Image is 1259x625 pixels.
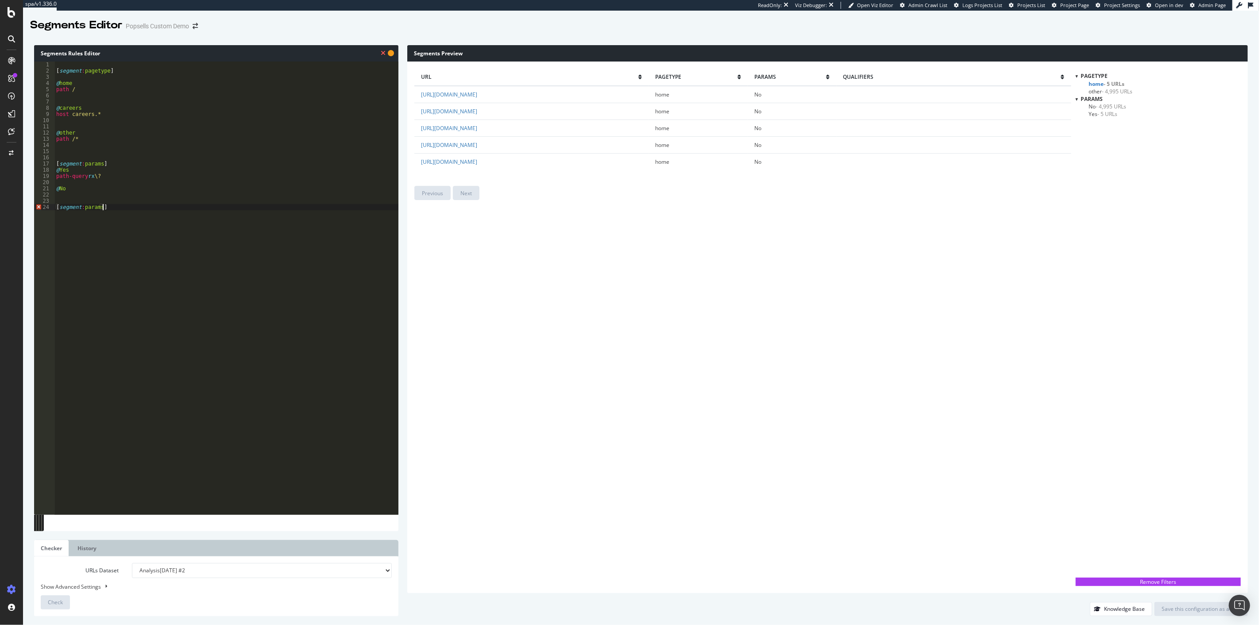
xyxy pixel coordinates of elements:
div: Save this configuration as active [1162,605,1241,613]
span: No [754,124,761,132]
div: 18 [34,167,55,173]
span: Click to filter pagetype on other [1089,88,1133,95]
div: Segments Rules Editor [34,45,398,62]
span: - 4,995 URLs [1096,103,1127,110]
span: Admin Crawl List [908,2,947,8]
span: url [421,73,639,81]
span: Project Page [1060,2,1089,8]
div: 2 [34,68,55,74]
span: Logs Projects List [962,2,1002,8]
div: 3 [34,74,55,80]
span: You have unsaved modifications [388,49,394,57]
span: Projects List [1017,2,1045,8]
span: Open in dev [1155,2,1183,8]
a: [URL][DOMAIN_NAME] [421,141,477,149]
span: No [754,91,761,98]
a: [URL][DOMAIN_NAME] [421,124,477,132]
span: No [754,158,761,166]
span: Click to filter pagetype on home [1089,80,1125,88]
a: Checker [34,540,69,556]
div: 17 [34,161,55,167]
button: Save this configuration as active [1155,602,1248,616]
a: Admin Crawl List [900,2,947,9]
div: 24 [34,204,55,210]
span: home [656,158,670,166]
a: Project Settings [1096,2,1140,9]
div: Next [460,189,472,197]
a: Admin Page [1190,2,1226,9]
div: Knowledge Base [1104,605,1145,613]
span: pagetype [656,73,738,81]
div: Segments Editor [30,18,122,33]
div: 16 [34,154,55,161]
a: Project Page [1052,2,1089,9]
div: Popsells Custom Demo [126,22,189,31]
span: Project Settings [1104,2,1140,8]
div: 6 [34,93,55,99]
button: Check [41,595,70,610]
div: 13 [34,136,55,142]
div: 15 [34,148,55,154]
a: Projects List [1009,2,1045,9]
div: 20 [34,179,55,185]
span: - 5 URLs [1104,80,1125,88]
a: Open in dev [1147,2,1183,9]
span: Click to filter params on Yes [1089,110,1118,118]
button: Knowledge Base [1090,602,1152,616]
a: [URL][DOMAIN_NAME] [421,91,477,98]
span: home [656,124,670,132]
span: home [656,108,670,115]
span: - 5 URLs [1098,110,1118,118]
div: 22 [34,192,55,198]
div: 14 [34,142,55,148]
div: 21 [34,185,55,192]
span: params [1081,95,1103,103]
span: Click to filter params on No [1089,103,1127,110]
div: 10 [34,117,55,123]
div: 7 [34,99,55,105]
span: - 4,995 URLs [1102,88,1133,95]
div: 1 [34,62,55,68]
div: 9 [34,111,55,117]
label: URLs Dataset [34,563,125,578]
a: Logs Projects List [954,2,1002,9]
span: pagetype [1081,72,1108,80]
div: 4 [34,80,55,86]
span: params [754,73,826,81]
a: Knowledge Base [1090,605,1152,613]
button: Previous [414,186,451,200]
div: Segments Preview [407,45,1248,62]
div: ReadOnly: [758,2,782,9]
span: qualifiers [843,73,1061,81]
span: Open Viz Editor [857,2,893,8]
span: No [754,108,761,115]
div: Previous [422,189,443,197]
div: Remove Filters [1078,578,1238,586]
div: Open Intercom Messenger [1229,595,1250,616]
span: home [656,141,670,149]
a: [URL][DOMAIN_NAME] [421,158,477,166]
div: 11 [34,123,55,130]
a: History [71,540,103,556]
span: home [656,91,670,98]
span: Check [48,598,63,606]
div: Show Advanced Settings [34,583,385,591]
span: Error, read annotations row 24 [34,204,42,210]
span: Syntax is invalid [381,49,386,57]
div: Viz Debugger: [795,2,827,9]
span: No [754,141,761,149]
span: Admin Page [1198,2,1226,8]
a: [URL][DOMAIN_NAME] [421,108,477,115]
button: Remove Filters [1076,578,1241,586]
div: 8 [34,105,55,111]
div: 23 [34,198,55,204]
div: 19 [34,173,55,179]
div: arrow-right-arrow-left [193,23,198,29]
div: 5 [34,86,55,93]
button: Next [453,186,479,200]
a: Open Viz Editor [848,2,893,9]
div: 12 [34,130,55,136]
